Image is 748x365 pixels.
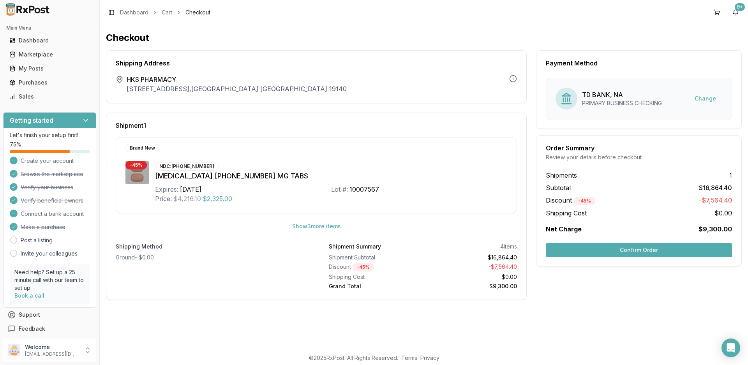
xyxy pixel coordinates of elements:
a: Dashboard [120,9,148,16]
div: Sales [9,93,90,101]
div: TD BANK, NA [582,90,662,99]
div: Dashboard [9,37,90,44]
div: [DATE] [180,185,201,194]
span: $16,864.40 [699,183,732,192]
nav: breadcrumb [120,9,210,16]
div: Grand Total [329,282,420,290]
a: Terms [401,354,417,361]
div: Shipment Summary [329,243,381,250]
div: Purchases [9,79,90,86]
div: - 45 % [353,263,374,272]
div: NDC: [PHONE_NUMBER] [155,162,219,171]
div: Review your details before checkout [546,153,732,161]
div: - 45 % [574,197,595,205]
span: Checkout [185,9,210,16]
a: Purchases [6,76,93,90]
span: HKS PHARMACY [127,75,347,84]
span: 1 [729,171,732,180]
div: Discount [329,263,420,272]
a: Privacy [420,354,439,361]
span: Discount [546,196,595,204]
div: Expires: [155,185,178,194]
span: $4,216.10 [173,194,201,203]
a: Dashboard [6,34,93,48]
div: Payment Method [546,60,732,66]
div: Brand New [125,144,159,152]
div: - 45 % [125,161,147,169]
img: User avatar [8,344,20,356]
a: Cart [162,9,172,16]
span: Shipments [546,171,577,180]
span: Shipment 1 [116,122,146,129]
span: 75 % [10,141,21,148]
div: Shipping Address [116,60,517,66]
div: Ground - $0.00 [116,254,304,261]
div: Lot #: [331,185,348,194]
p: [STREET_ADDRESS] , [GEOGRAPHIC_DATA] [GEOGRAPHIC_DATA] 19140 [127,84,347,93]
div: My Posts [9,65,90,72]
a: Invite your colleagues [21,250,78,257]
div: 4 items [500,243,517,250]
a: Post a listing [21,236,53,244]
div: Order Summary [546,145,732,151]
div: [MEDICAL_DATA] [PHONE_NUMBER] MG TABS [155,171,507,182]
button: 9+ [729,6,742,19]
div: Marketplace [9,51,90,58]
div: - $7,564.40 [426,263,517,272]
h1: Checkout [106,32,742,44]
span: $0.00 [714,208,732,218]
span: Connect a bank account [21,210,84,218]
label: Shipping Method [116,243,304,250]
p: Let's finish your setup first! [10,131,90,139]
span: Verify your business [21,183,73,191]
span: Subtotal [546,183,571,192]
a: Book a call [14,292,44,299]
div: Open Intercom Messenger [722,339,740,357]
a: Sales [6,90,93,104]
button: Dashboard [3,34,96,47]
span: Browse the marketplace [21,170,83,178]
div: 10007567 [349,185,379,194]
span: $9,300.00 [699,224,732,234]
div: Shipping Cost [329,273,420,281]
a: Marketplace [6,48,93,62]
button: Marketplace [3,48,96,61]
button: Confirm Order [546,243,732,257]
div: Price: [155,194,172,203]
h3: Getting started [10,116,53,125]
div: $16,864.40 [426,254,517,261]
div: Shipment Subtotal [329,254,420,261]
button: Feedback [3,322,96,336]
h2: Main Menu [6,25,93,31]
span: Net Charge [546,225,582,233]
button: Purchases [3,76,96,89]
button: Change [688,92,722,106]
button: Show3more items [286,219,347,233]
img: Biktarvy 50-200-25 MG TABS [125,161,149,184]
a: My Posts [6,62,93,76]
p: Need help? Set up a 25 minute call with our team to set up. [14,268,85,292]
button: Sales [3,90,96,103]
div: $9,300.00 [426,282,517,290]
span: -$7,564.40 [699,196,732,205]
span: $2,325.00 [203,194,232,203]
span: Verify beneficial owners [21,197,83,205]
img: RxPost Logo [3,3,53,16]
span: Feedback [19,325,45,333]
span: Make a purchase [21,223,65,231]
span: Shipping Cost [546,208,587,218]
p: [EMAIL_ADDRESS][DOMAIN_NAME] [25,351,79,357]
div: 9+ [735,3,745,11]
p: Welcome [25,343,79,351]
div: $0.00 [426,273,517,281]
span: Create your account [21,157,74,165]
button: Support [3,308,96,322]
button: My Posts [3,62,96,75]
div: PRIMARY BUSINESS CHECKING [582,99,662,107]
